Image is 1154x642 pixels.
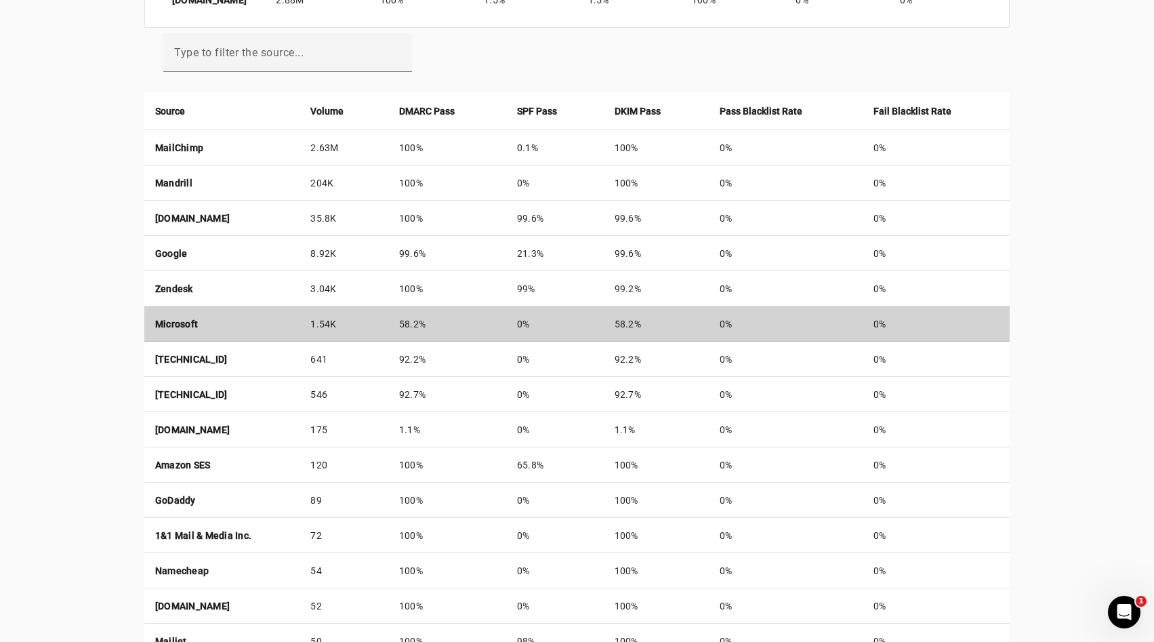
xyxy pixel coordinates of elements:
td: 2.63M [300,130,388,165]
td: 0% [506,483,604,518]
strong: [TECHNICAL_ID] [155,389,228,400]
div: Pass Blacklist Rate [720,104,852,119]
strong: DMARC Pass [399,104,455,119]
td: 92.7% [388,377,506,412]
td: 0% [863,518,1010,553]
td: 100% [388,518,506,553]
td: 99.6% [604,236,709,271]
td: 0% [709,377,863,412]
td: 0% [709,483,863,518]
td: 0% [506,306,604,342]
strong: GoDaddy [155,495,196,506]
td: 100% [388,483,506,518]
td: 0% [863,130,1010,165]
td: 100% [388,165,506,201]
mat-label: Type to filter the source... [174,46,304,59]
td: 0% [709,236,863,271]
td: 100% [604,165,709,201]
div: Volume [310,104,377,119]
strong: MailChimp [155,142,203,153]
td: 0% [863,342,1010,377]
td: 8.92K [300,236,388,271]
td: 35.8K [300,201,388,236]
td: 54 [300,553,388,588]
td: 0% [863,201,1010,236]
td: 1.1% [388,412,506,447]
td: 21.3% [506,236,604,271]
strong: Source [155,104,185,119]
td: 100% [604,518,709,553]
span: 1 [1136,596,1147,607]
td: 100% [604,588,709,624]
td: 1.54K [300,306,388,342]
strong: Mandrill [155,178,192,188]
td: 0% [506,377,604,412]
div: Fail Blacklist Rate [873,104,999,119]
td: 0% [506,165,604,201]
td: 100% [604,483,709,518]
strong: [DOMAIN_NAME] [155,213,230,224]
td: 0% [709,553,863,588]
td: 0% [863,483,1010,518]
td: 0% [709,588,863,624]
td: 0% [863,165,1010,201]
td: 0% [863,588,1010,624]
strong: DKIM Pass [615,104,661,119]
strong: Namecheap [155,565,209,576]
strong: [DOMAIN_NAME] [155,424,230,435]
td: 0% [709,306,863,342]
div: DMARC Pass [399,104,495,119]
strong: SPF Pass [517,104,557,119]
td: 0% [506,412,604,447]
td: 92.7% [604,377,709,412]
td: 0% [863,236,1010,271]
td: 0% [506,553,604,588]
td: 99% [506,271,604,306]
td: 100% [604,553,709,588]
strong: 1&1 Mail & Media Inc. [155,530,251,541]
td: 92.2% [604,342,709,377]
td: 0% [709,342,863,377]
td: 0% [709,518,863,553]
td: 100% [388,447,506,483]
td: 65.8% [506,447,604,483]
td: 0% [709,130,863,165]
td: 58.2% [388,306,506,342]
td: 0% [709,165,863,201]
td: 99.6% [604,201,709,236]
strong: Zendesk [155,283,193,294]
strong: Pass Blacklist Rate [720,104,802,119]
td: 100% [388,553,506,588]
td: 92.2% [388,342,506,377]
td: 100% [604,130,709,165]
td: 100% [388,588,506,624]
td: 99.6% [388,236,506,271]
strong: Microsoft [155,319,198,329]
td: 0% [863,553,1010,588]
td: 100% [604,447,709,483]
td: 641 [300,342,388,377]
td: 0% [863,447,1010,483]
div: SPF Pass [517,104,593,119]
td: 0% [709,412,863,447]
td: 99.6% [506,201,604,236]
td: 100% [388,271,506,306]
td: 0% [863,271,1010,306]
td: 0% [863,412,1010,447]
td: 89 [300,483,388,518]
td: 0% [709,271,863,306]
td: 0% [506,342,604,377]
td: 0% [506,588,604,624]
td: 1.1% [604,412,709,447]
td: 0% [709,447,863,483]
strong: Volume [310,104,344,119]
td: 204K [300,165,388,201]
strong: Amazon SES [155,460,211,470]
td: 99.2% [604,271,709,306]
td: 0% [709,201,863,236]
div: Source [155,104,289,119]
td: 0% [506,518,604,553]
td: 100% [388,201,506,236]
td: 100% [388,130,506,165]
td: 120 [300,447,388,483]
